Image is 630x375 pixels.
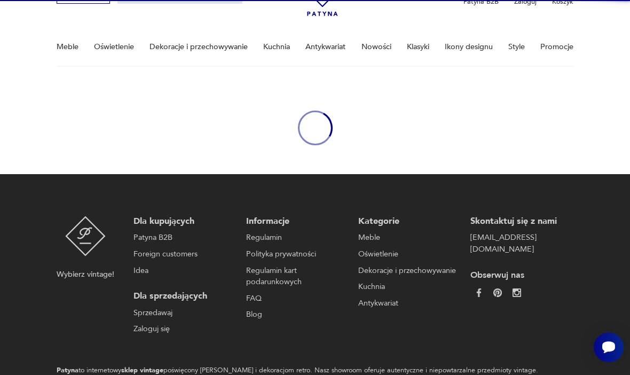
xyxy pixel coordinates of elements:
a: Idea [133,265,231,277]
a: Kuchnia [358,281,456,293]
p: Dla kupujących [133,216,231,228]
img: c2fd9cf7f39615d9d6839a72ae8e59e5.webp [513,288,521,297]
a: Zaloguj się [133,323,231,335]
a: Nowości [361,28,391,65]
a: Klasyki [407,28,429,65]
a: Dekoracje i przechowywanie [149,28,248,65]
p: Informacje [246,216,344,228]
a: Style [508,28,525,65]
strong: Patyna [57,365,78,375]
iframe: Smartsupp widget button [594,332,624,362]
a: Meble [358,232,456,244]
a: Dekoracje i przechowywanie [358,265,456,277]
p: Skontaktuj się z nami [470,216,568,228]
p: Dla sprzedających [133,291,231,302]
a: Oświetlenie [358,248,456,260]
a: [EMAIL_ADDRESS][DOMAIN_NAME] [470,232,568,255]
p: Wybierz vintage! [57,269,114,280]
a: FAQ [246,293,344,304]
img: 37d27d81a828e637adc9f9cb2e3d3a8a.webp [493,288,502,297]
p: Obserwuj nas [470,270,568,282]
a: Kuchnia [263,28,290,65]
p: Kategorie [358,216,456,228]
a: Regulamin kart podarunkowych [246,265,344,288]
a: Foreign customers [133,248,231,260]
a: Polityka prywatności [246,248,344,260]
img: da9060093f698e4c3cedc1453eec5031.webp [475,288,483,297]
a: Blog [246,309,344,321]
img: Patyna - sklep z meblami i dekoracjami vintage [65,216,106,257]
a: Meble [57,28,78,65]
a: Antykwariat [305,28,345,65]
strong: sklep vintage [121,365,163,375]
a: Promocje [540,28,573,65]
a: Ikony designu [445,28,493,65]
a: Regulamin [246,232,344,244]
a: Sprzedawaj [133,307,231,319]
a: Antykwariat [358,298,456,309]
a: Patyna B2B [133,232,231,244]
a: Oświetlenie [94,28,134,65]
